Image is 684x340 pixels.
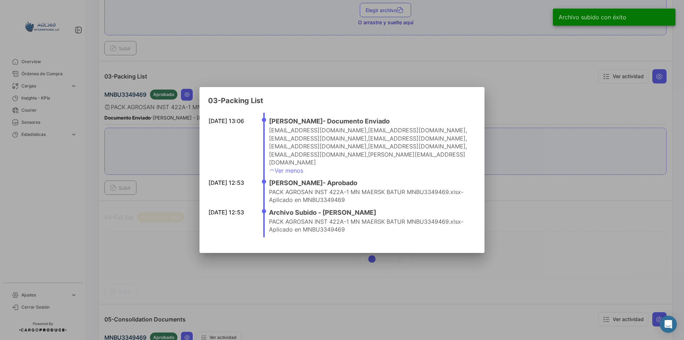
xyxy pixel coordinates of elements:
[367,135,368,142] span: ,
[269,151,367,158] span: [EMAIL_ADDRESS][DOMAIN_NAME]
[367,143,368,150] span: ,
[466,143,467,150] span: ,
[269,218,461,225] span: PACK AGROSAN INST 422A-1 MN MAERSK BATUR MNBU3349469.xlsx
[368,127,466,134] span: [EMAIL_ADDRESS][DOMAIN_NAME]
[660,316,677,333] div: Abrir Intercom Messenger
[208,208,251,216] div: [DATE] 12:53
[269,208,472,218] h4: Archivo Subido - [PERSON_NAME]
[269,143,367,150] span: [EMAIL_ADDRESS][DOMAIN_NAME]
[269,167,303,174] a: Ver menos
[559,14,626,21] span: Archivo subido con éxito
[367,151,368,158] span: ,
[466,127,467,134] span: ,
[208,179,251,187] div: [DATE] 12:53
[367,127,368,134] span: ,
[269,188,461,196] span: PACK AGROSAN INST 422A-1 MN MAERSK BATUR MNBU3349469.xlsx
[269,135,367,142] span: [EMAIL_ADDRESS][DOMAIN_NAME]
[368,135,466,142] span: [EMAIL_ADDRESS][DOMAIN_NAME]
[368,143,466,150] span: [EMAIL_ADDRESS][DOMAIN_NAME]
[269,178,472,188] h4: [PERSON_NAME] - Aprobado
[269,188,463,203] span: - Aplicado en MNBU3349469
[466,135,467,142] span: ,
[208,96,476,106] h3: 03-Packing List
[269,116,472,126] h4: [PERSON_NAME] - Documento Enviado
[269,127,367,134] span: [EMAIL_ADDRESS][DOMAIN_NAME]
[208,117,251,125] div: [DATE] 13:06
